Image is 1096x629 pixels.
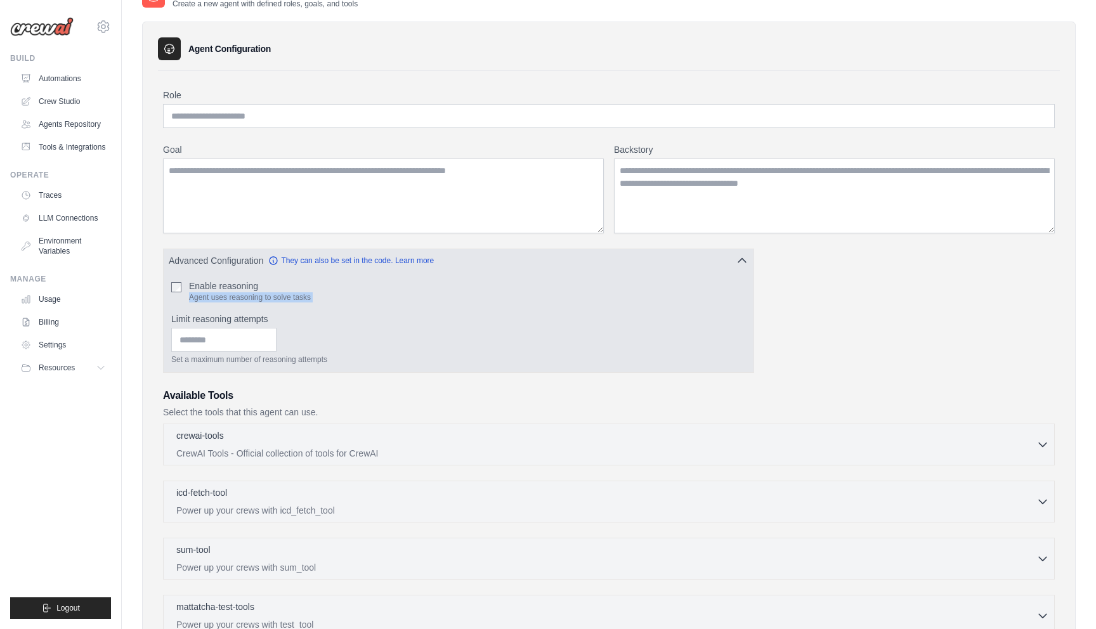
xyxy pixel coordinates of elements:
p: Agent uses reasoning to solve tasks [189,292,311,302]
div: Manage [10,274,111,284]
div: Operate [10,170,111,180]
a: Traces [15,185,111,205]
label: Enable reasoning [189,280,311,292]
p: Select the tools that this agent can use. [163,406,1055,418]
button: icd-fetch-tool Power up your crews with icd_fetch_tool [169,486,1049,517]
a: Environment Variables [15,231,111,261]
button: Advanced Configuration They can also be set in the code. Learn more [164,249,753,272]
p: CrewAI Tools - Official collection of tools for CrewAI [176,447,1036,460]
span: Advanced Configuration [169,254,263,267]
h3: Agent Configuration [188,42,271,55]
a: Usage [15,289,111,309]
button: sum-tool Power up your crews with sum_tool [169,543,1049,574]
a: They can also be set in the code. Learn more [268,256,434,266]
label: Limit reasoning attempts [171,313,746,325]
span: Logout [56,603,80,613]
button: Resources [15,358,111,378]
p: crewai-tools [176,429,224,442]
div: Build [10,53,111,63]
a: Billing [15,312,111,332]
label: Backstory [614,143,1055,156]
a: LLM Connections [15,208,111,228]
a: Automations [15,68,111,89]
h3: Available Tools [163,388,1055,403]
p: icd-fetch-tool [176,486,227,499]
a: Settings [15,335,111,355]
a: Tools & Integrations [15,137,111,157]
label: Goal [163,143,604,156]
p: Set a maximum number of reasoning attempts [171,354,746,365]
p: Power up your crews with sum_tool [176,561,1036,574]
a: Crew Studio [15,91,111,112]
p: Power up your crews with icd_fetch_tool [176,504,1036,517]
img: Logo [10,17,74,36]
button: Logout [10,597,111,619]
p: sum-tool [176,543,211,556]
label: Role [163,89,1055,101]
span: Resources [39,363,75,373]
p: mattatcha-test-tools [176,600,254,613]
a: Agents Repository [15,114,111,134]
button: crewai-tools CrewAI Tools - Official collection of tools for CrewAI [169,429,1049,460]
